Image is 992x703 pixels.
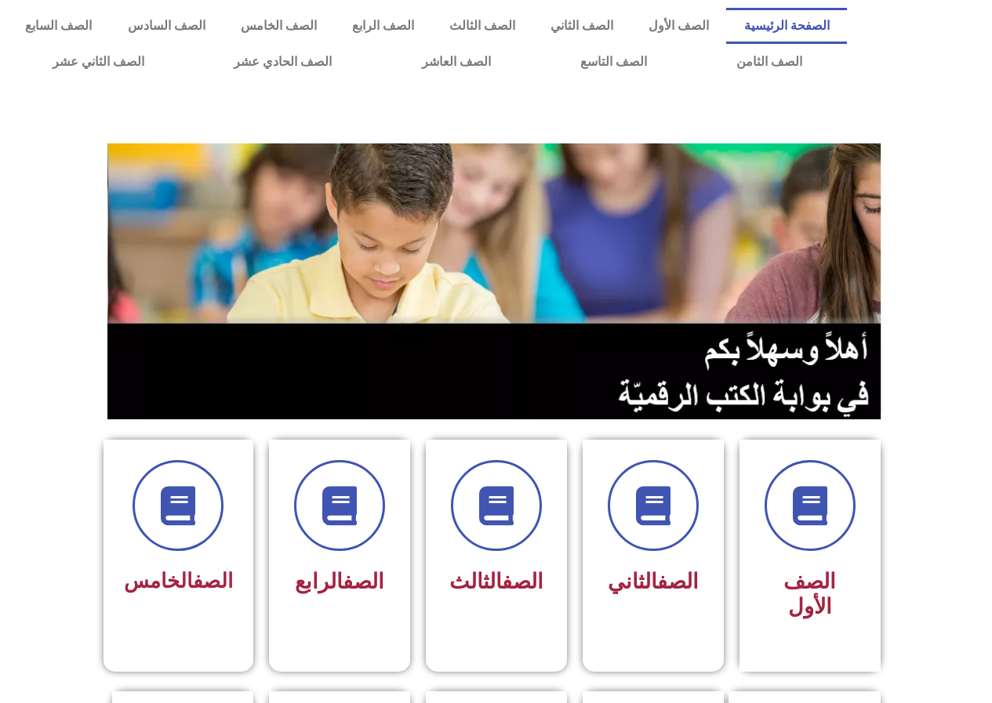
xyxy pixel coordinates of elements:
[343,569,384,594] a: الصف
[377,44,536,80] a: الصف العاشر
[783,569,836,619] span: الصف الأول
[8,8,110,44] a: الصف السابع
[295,569,384,594] span: الرابع
[608,569,699,594] span: الثاني
[449,569,543,594] span: الثالث
[193,569,233,592] a: الصف
[334,8,431,44] a: الصف الرابع
[110,8,223,44] a: الصف السادس
[657,569,699,594] a: الصف
[502,569,543,594] a: الصف
[189,44,376,80] a: الصف الحادي عشر
[726,8,847,44] a: الصفحة الرئيسية
[223,8,334,44] a: الصف الخامس
[431,8,532,44] a: الصف الثالث
[8,44,189,80] a: الصف الثاني عشر
[124,569,233,592] span: الخامس
[630,8,726,44] a: الصف الأول
[692,44,847,80] a: الصف الثامن
[532,8,630,44] a: الصف الثاني
[536,44,692,80] a: الصف التاسع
